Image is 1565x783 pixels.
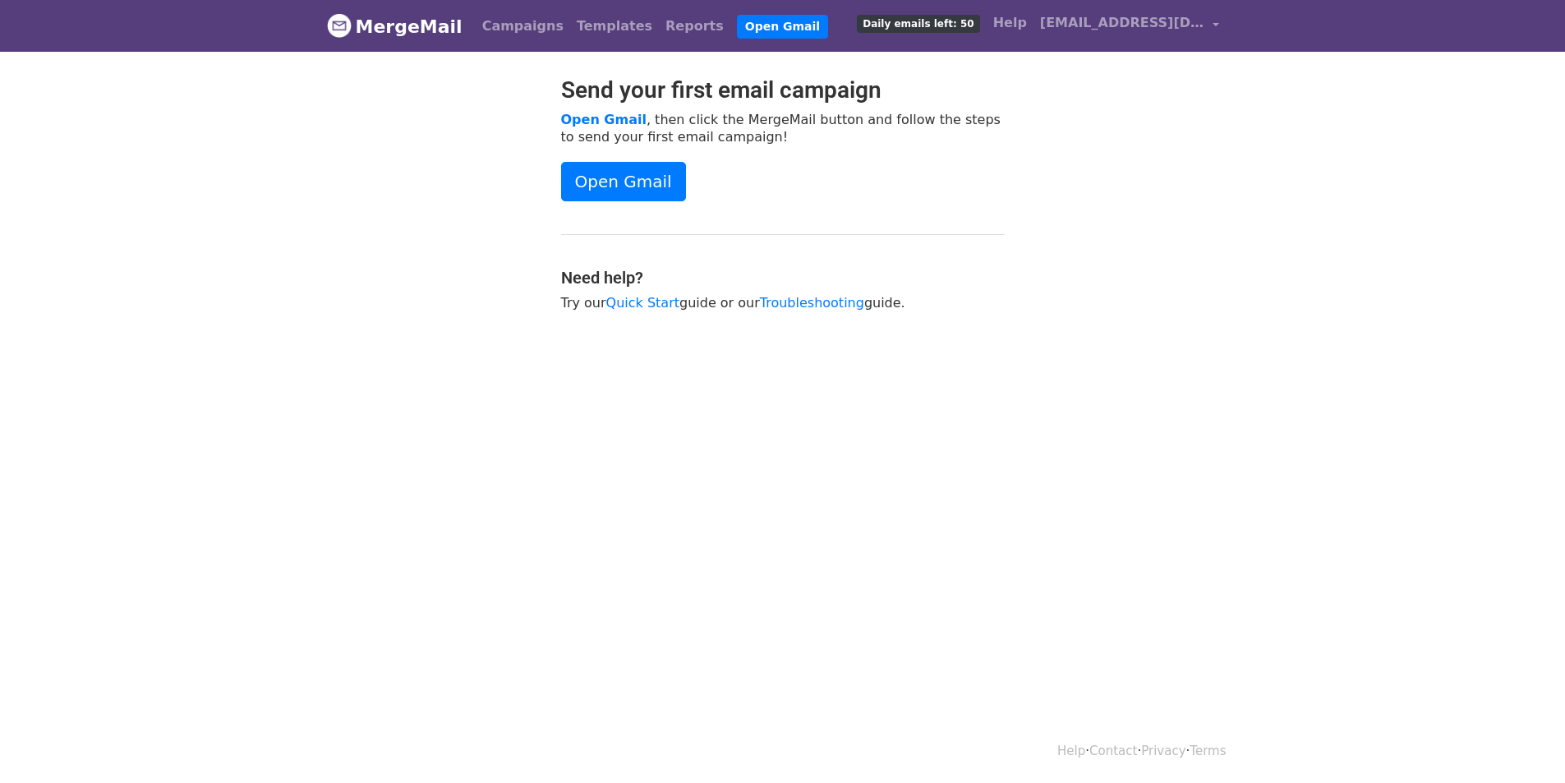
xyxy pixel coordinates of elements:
[327,13,352,38] img: MergeMail logo
[561,76,1005,104] h2: Send your first email campaign
[561,111,1005,145] p: , then click the MergeMail button and follow the steps to send your first email campaign!
[659,10,730,43] a: Reports
[1033,7,1226,45] a: [EMAIL_ADDRESS][DOMAIN_NAME]
[850,7,986,39] a: Daily emails left: 50
[570,10,659,43] a: Templates
[606,295,679,311] a: Quick Start
[1190,744,1226,758] a: Terms
[1089,744,1137,758] a: Contact
[1483,704,1565,783] iframe: Chat Widget
[1483,704,1565,783] div: 聊天小工具
[561,268,1005,288] h4: Need help?
[1141,744,1185,758] a: Privacy
[476,10,570,43] a: Campaigns
[987,7,1033,39] a: Help
[737,15,828,39] a: Open Gmail
[561,294,1005,311] p: Try our guide or our guide.
[327,9,463,44] a: MergeMail
[561,162,686,201] a: Open Gmail
[1040,13,1204,33] span: [EMAIL_ADDRESS][DOMAIN_NAME]
[561,112,647,127] a: Open Gmail
[857,15,979,33] span: Daily emails left: 50
[1057,744,1085,758] a: Help
[760,295,864,311] a: Troubleshooting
